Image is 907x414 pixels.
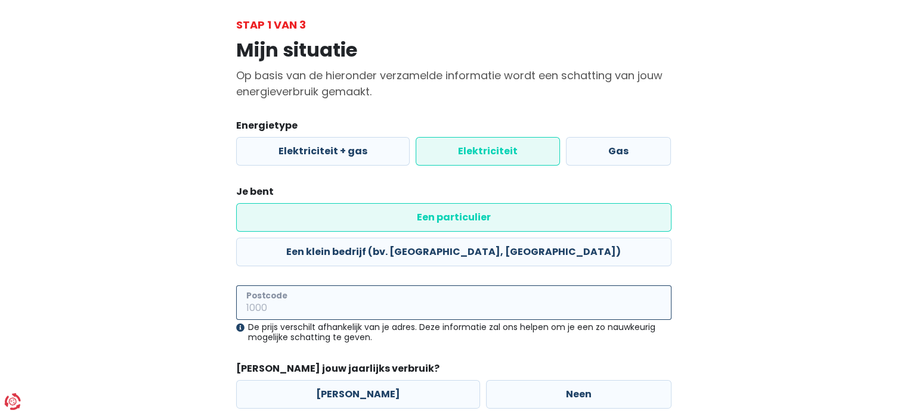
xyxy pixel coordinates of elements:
[236,380,480,409] label: [PERSON_NAME]
[236,119,671,137] legend: Energietype
[236,67,671,99] p: Op basis van de hieronder verzamelde informatie wordt een schatting van jouw energieverbruik gema...
[236,285,671,320] input: 1000
[236,203,671,232] label: Een particulier
[236,238,671,266] label: Een klein bedrijf (bv. [GEOGRAPHIC_DATA], [GEOGRAPHIC_DATA])
[236,322,671,343] div: De prijs verschilt afhankelijk van je adres. Deze informatie zal ons helpen om je een zo nauwkeur...
[236,185,671,203] legend: Je bent
[236,137,410,166] label: Elektriciteit + gas
[236,362,671,380] legend: [PERSON_NAME] jouw jaarlijks verbruik?
[566,137,671,166] label: Gas
[236,39,671,61] h1: Mijn situatie
[236,17,671,33] div: Stap 1 van 3
[416,137,560,166] label: Elektriciteit
[486,380,671,409] label: Neen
